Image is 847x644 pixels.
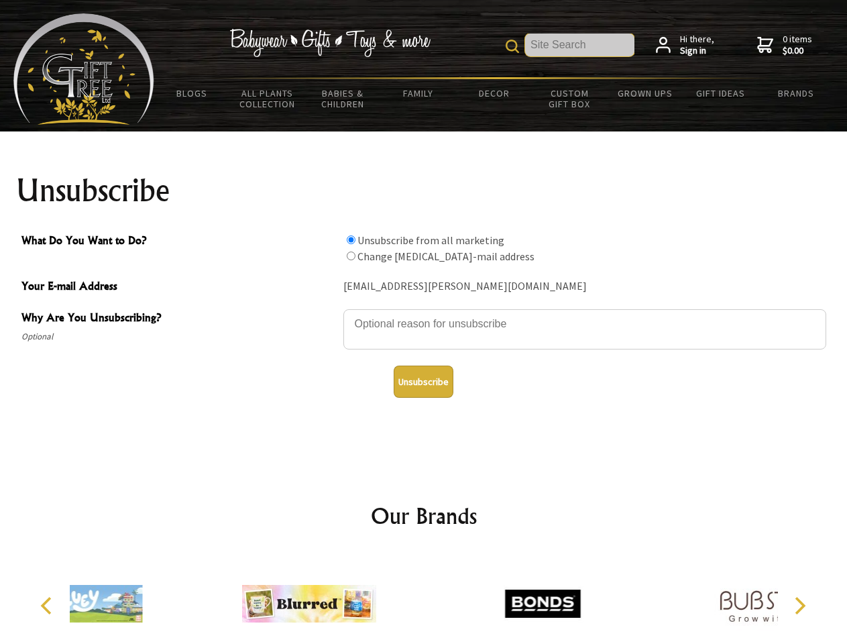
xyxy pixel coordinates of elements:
button: Previous [34,591,63,621]
h1: Unsubscribe [16,174,832,207]
span: Your E-mail Address [21,278,337,297]
label: Unsubscribe from all marketing [357,233,504,247]
a: Grown Ups [607,79,683,107]
button: Next [785,591,814,621]
span: Why Are You Unsubscribing? [21,309,337,329]
a: Decor [456,79,532,107]
a: Family [381,79,457,107]
a: All Plants Collection [230,79,306,118]
a: Babies & Children [305,79,381,118]
img: product search [506,40,519,53]
a: Custom Gift Box [532,79,608,118]
span: Optional [21,329,337,345]
a: Gift Ideas [683,79,758,107]
button: Unsubscribe [394,366,453,398]
a: 0 items$0.00 [757,34,812,57]
a: Brands [758,79,834,107]
span: 0 items [783,33,812,57]
label: Change [MEDICAL_DATA]-mail address [357,250,534,263]
h2: Our Brands [27,500,821,532]
strong: Sign in [680,45,714,57]
span: What Do You Want to Do? [21,232,337,252]
strong: $0.00 [783,45,812,57]
img: Babyware - Gifts - Toys and more... [13,13,154,125]
img: Babywear - Gifts - Toys & more [229,29,431,57]
span: Hi there, [680,34,714,57]
textarea: Why Are You Unsubscribing? [343,309,826,350]
a: BLOGS [154,79,230,107]
input: Site Search [525,34,634,56]
input: What Do You Want to Do? [347,235,355,244]
input: What Do You Want to Do? [347,252,355,260]
a: Hi there,Sign in [656,34,714,57]
div: [EMAIL_ADDRESS][PERSON_NAME][DOMAIN_NAME] [343,276,826,297]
